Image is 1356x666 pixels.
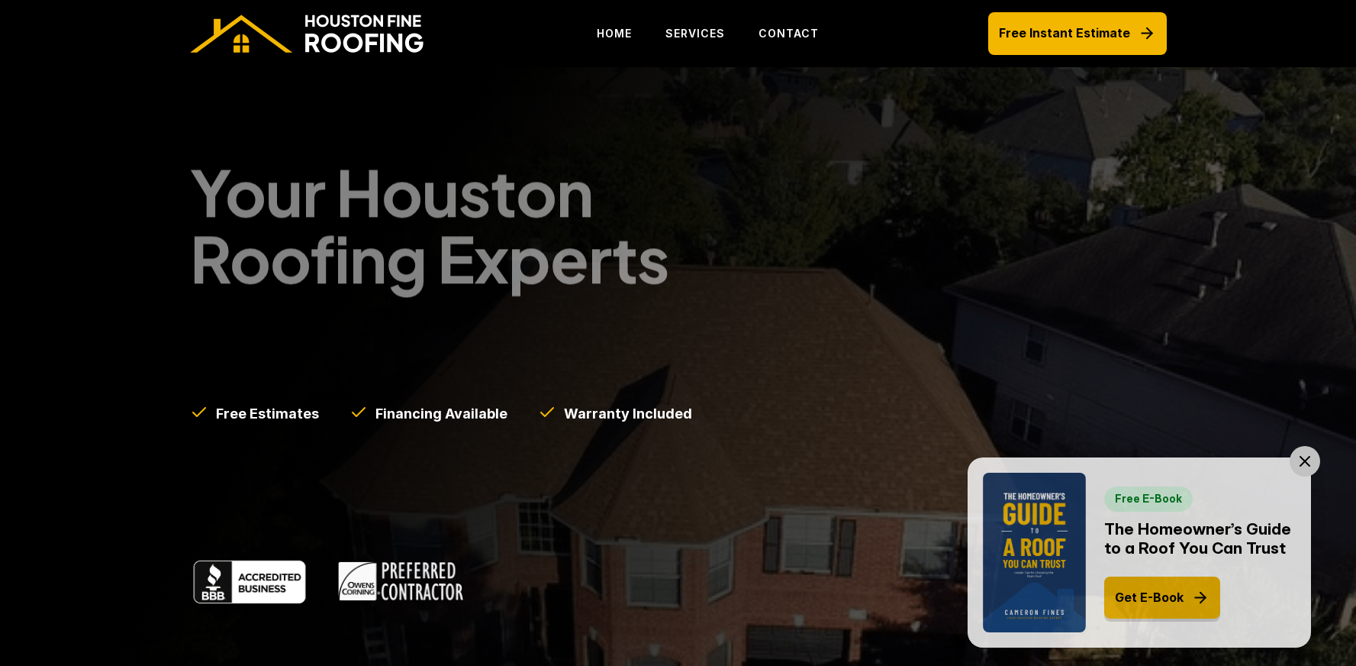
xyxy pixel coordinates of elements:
[1115,587,1184,608] p: Get E-Book
[597,24,632,43] p: HOME
[1104,577,1220,619] a: Get E-Book
[759,24,819,43] p: CONTACT
[1115,493,1182,506] h2: Free E-Book
[999,23,1130,44] p: Free Instant Estimate
[216,404,319,423] h5: Free Estimates
[564,404,692,423] h5: Warranty Included
[1104,519,1296,558] h2: The Homeowner’s Guide to a Roof You Can Trust
[988,12,1167,54] a: Free Instant Estimate
[375,404,507,423] h5: Financing Available
[665,24,725,43] p: SERVICES
[190,158,805,291] h1: Your Houston Roofing Experts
